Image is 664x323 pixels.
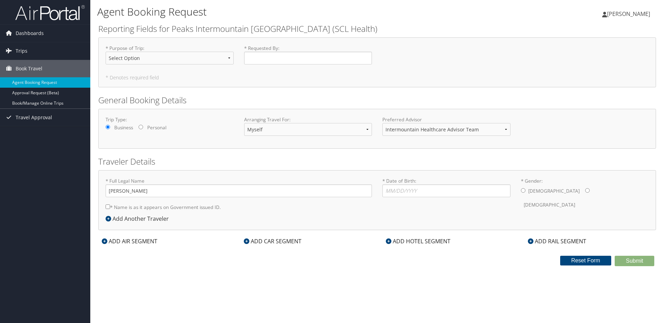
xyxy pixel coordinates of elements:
span: [PERSON_NAME] [607,10,650,18]
div: ADD AIR SEGMENT [98,237,161,245]
h5: * Denotes required field [106,75,649,80]
input: * Gender:[DEMOGRAPHIC_DATA][DEMOGRAPHIC_DATA] [521,188,525,193]
label: * Name is as it appears on Government issued ID. [106,201,221,213]
h2: Traveler Details [98,156,656,167]
a: [PERSON_NAME] [602,3,657,24]
label: Business [114,124,133,131]
h2: Reporting Fields for Peaks Intermountain [GEOGRAPHIC_DATA] (SCL Health) [98,23,656,35]
div: ADD RAIL SEGMENT [524,237,590,245]
span: Travel Approval [16,109,52,126]
label: Trip Type: [106,116,234,123]
label: * Gender: [521,177,649,212]
input: * Name is as it appears on Government issued ID. [106,204,110,209]
input: * Requested By: [244,52,372,64]
select: * Purpose of Trip: [106,52,234,64]
div: ADD HOTEL SEGMENT [382,237,454,245]
label: * Full Legal Name [106,177,372,197]
label: Arranging Travel For: [244,116,372,123]
label: Personal [147,124,166,131]
div: Add Another Traveler [106,215,172,223]
img: airportal-logo.png [15,5,85,21]
span: Trips [16,42,27,60]
label: * Requested By : [244,45,372,64]
span: Dashboards [16,25,44,42]
label: Preferred Advisor [382,116,511,123]
input: * Gender:[DEMOGRAPHIC_DATA][DEMOGRAPHIC_DATA] [585,188,590,193]
button: Submit [615,256,654,266]
div: ADD CAR SEGMENT [240,237,305,245]
button: Reset Form [560,256,612,265]
input: * Full Legal Name [106,184,372,197]
label: [DEMOGRAPHIC_DATA] [528,184,580,198]
span: Book Travel [16,60,42,77]
label: * Purpose of Trip : [106,45,234,70]
h2: General Booking Details [98,94,656,106]
label: * Date of Birth: [382,177,511,197]
label: [DEMOGRAPHIC_DATA] [524,198,575,211]
input: * Date of Birth: [382,184,511,197]
h1: Agent Booking Request [97,5,471,19]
